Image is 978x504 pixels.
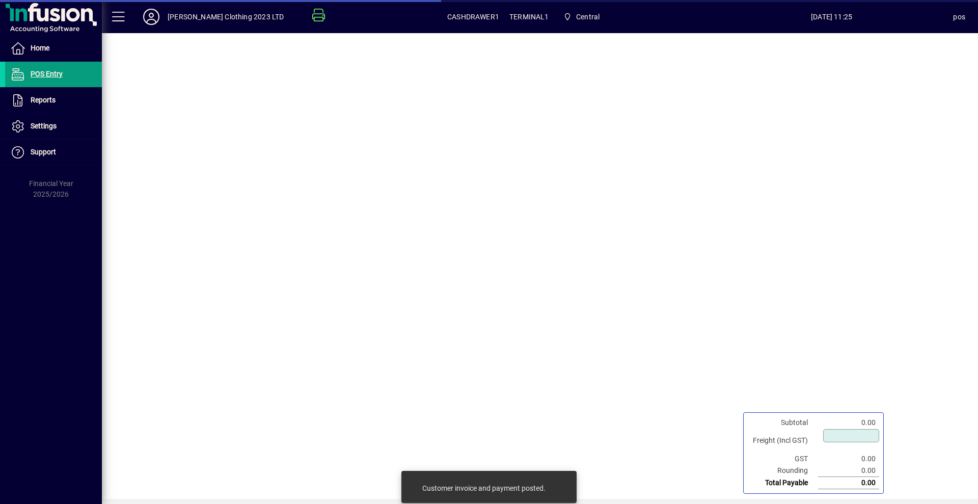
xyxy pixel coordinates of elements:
span: Settings [31,122,57,130]
span: Home [31,44,49,52]
td: 0.00 [818,453,879,465]
td: Total Payable [748,477,818,489]
div: Customer invoice and payment posted. [422,483,546,493]
span: Reports [31,96,56,104]
a: Home [5,36,102,61]
a: Settings [5,114,102,139]
td: Freight (Incl GST) [748,429,818,453]
span: TERMINAL1 [509,9,549,25]
a: Support [5,140,102,165]
td: 0.00 [818,477,879,489]
span: Central [559,8,604,26]
span: Support [31,148,56,156]
td: 0.00 [818,417,879,429]
span: POS Entry [31,70,63,78]
td: Subtotal [748,417,818,429]
span: CASHDRAWER1 [447,9,499,25]
td: GST [748,453,818,465]
a: Reports [5,88,102,113]
button: Profile [135,8,168,26]
td: Rounding [748,465,818,477]
div: pos [953,9,965,25]
span: [DATE] 11:25 [710,9,954,25]
td: 0.00 [818,465,879,477]
div: [PERSON_NAME] Clothing 2023 LTD [168,9,284,25]
span: Central [576,9,600,25]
